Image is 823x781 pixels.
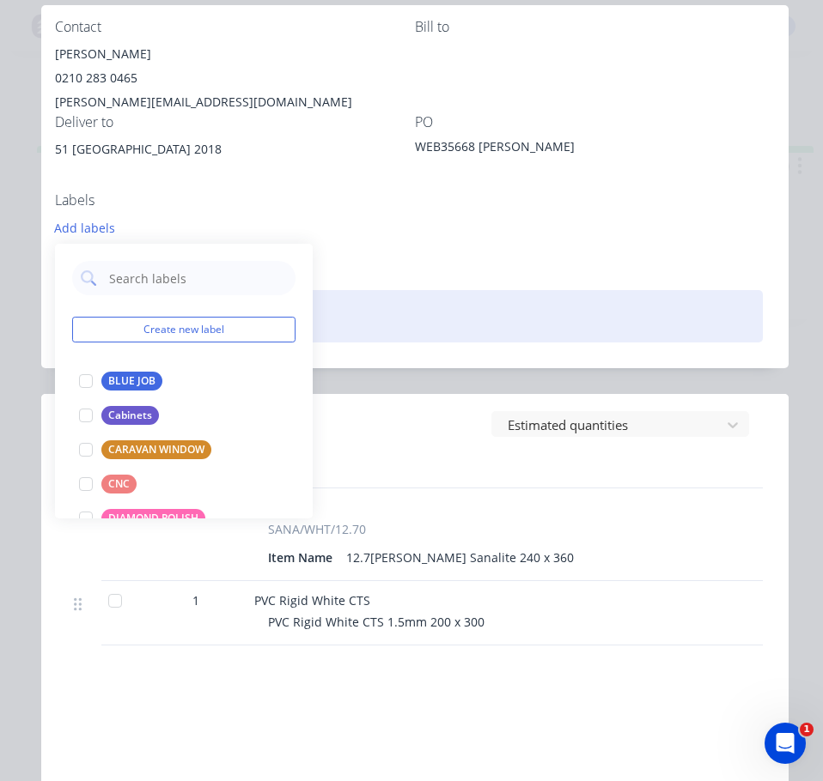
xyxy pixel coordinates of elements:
[72,369,169,393] button: BLUE JOB
[107,261,287,295] input: Search labels
[55,192,415,209] div: Labels
[101,440,211,459] div: CARAVAN WINDOW
[55,19,415,35] div: Contact
[339,545,581,570] div: 12.7[PERSON_NAME] Sanalite 240 x 360
[72,506,212,530] button: DIAMOND POLISH
[765,723,806,764] iframe: Intercom live chat
[800,723,814,736] span: 1
[72,403,166,427] button: Cabinets
[55,66,415,90] div: 0210 283 0465
[55,137,415,192] div: 51 [GEOGRAPHIC_DATA] 2018
[192,591,199,609] span: 1
[55,137,415,161] div: 51 [GEOGRAPHIC_DATA] 2018
[72,472,143,496] button: CNC
[415,137,630,161] div: WEB35668 [PERSON_NAME]
[268,520,366,538] span: SANA/WHT/12.70
[268,545,339,570] div: Item Name
[415,114,775,130] div: PO
[72,317,296,342] button: Create new label
[67,267,763,283] div: Notes
[254,592,370,608] span: PVC Rigid White CTS
[101,509,205,528] div: DIAMOND POLISH
[101,406,159,425] div: Cabinets
[415,19,775,35] div: Bill to
[55,42,415,66] div: [PERSON_NAME]
[55,114,415,130] div: Deliver to
[55,90,415,114] div: [PERSON_NAME][EMAIL_ADDRESS][DOMAIN_NAME]
[55,42,415,114] div: [PERSON_NAME]0210 283 0465[PERSON_NAME][EMAIL_ADDRESS][DOMAIN_NAME]
[268,614,485,630] span: PVC Rigid White CTS 1.5mm 200 x 300
[46,215,125,239] button: Add labels
[101,372,162,390] div: BLUE JOB
[101,475,137,493] div: CNC
[72,438,218,462] button: CARAVAN WINDOW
